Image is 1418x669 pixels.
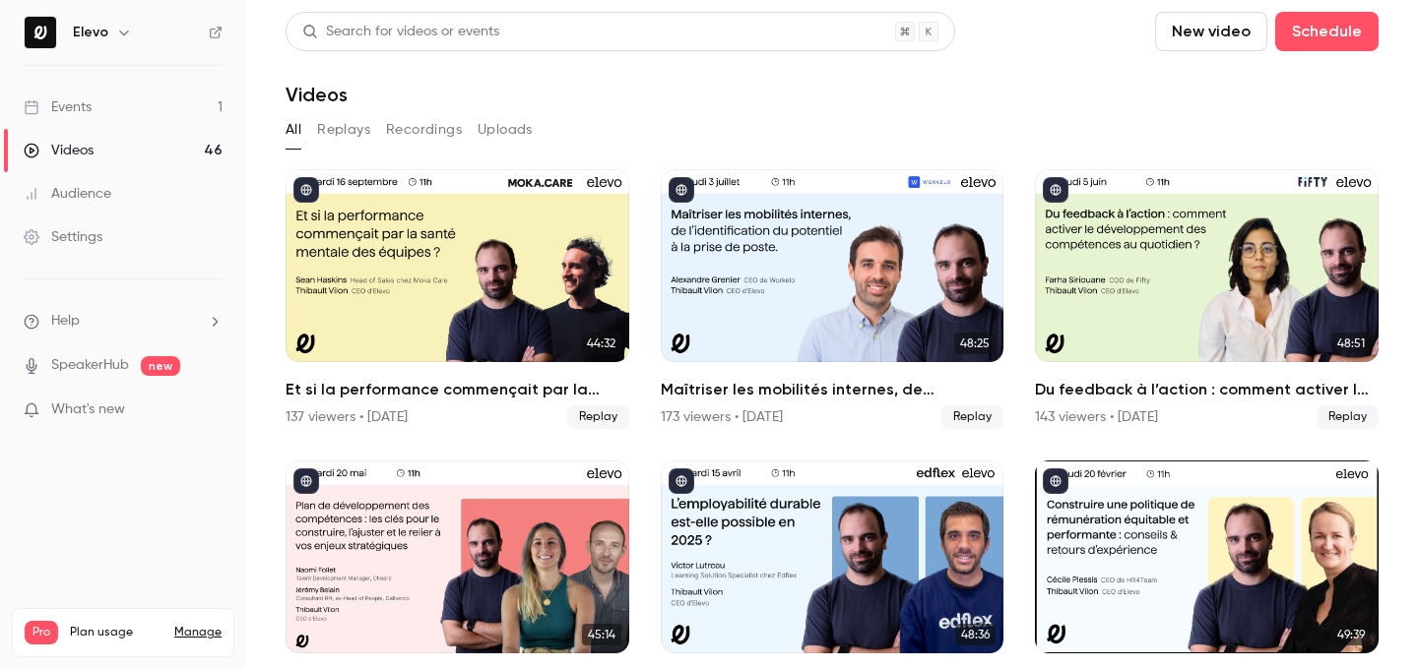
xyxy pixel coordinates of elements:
span: Plan usage [70,625,162,640]
div: 143 viewers • [DATE] [1035,407,1158,427]
h2: Maîtriser les mobilités internes, de l’identification du potentiel à la prise de poste. [661,378,1004,401]
span: Replay [567,405,629,429]
li: Du feedback à l’action : comment activer le développement des compétences au quotidien ? [1035,169,1379,429]
button: published [1043,177,1068,203]
button: Recordings [386,114,462,146]
a: 44:32Et si la performance commençait par la santé mentale des équipes ?137 viewers • [DATE]Replay [286,169,629,429]
h1: Videos [286,83,348,106]
button: New video [1155,12,1267,51]
section: Videos [286,12,1379,657]
button: Schedule [1275,12,1379,51]
span: Replay [941,405,1003,429]
span: 48:25 [954,333,996,354]
button: published [1043,468,1068,494]
h2: Du feedback à l’action : comment activer le développement des compétences au quotidien ? [1035,378,1379,401]
h6: Elevo [73,23,108,42]
span: Help [51,311,80,332]
div: Audience [24,184,111,204]
iframe: Noticeable Trigger [199,401,223,419]
span: 48:36 [955,624,996,645]
span: new [141,356,180,376]
div: Search for videos or events [302,22,499,42]
li: Et si la performance commençait par la santé mentale des équipes ? [286,169,629,429]
h2: Et si la performance commençait par la santé mentale des équipes ? [286,378,629,401]
div: 173 viewers • [DATE] [661,407,783,427]
a: 48:25Maîtriser les mobilités internes, de l’identification du potentiel à la prise de poste.173 v... [661,169,1004,429]
div: Settings [24,227,102,247]
button: published [293,177,319,203]
a: 48:51Du feedback à l’action : comment activer le développement des compétences au quotidien ?143 ... [1035,169,1379,429]
div: 137 viewers • [DATE] [286,407,408,427]
button: published [669,468,694,494]
li: Maîtriser les mobilités internes, de l’identification du potentiel à la prise de poste. [661,169,1004,429]
div: Events [24,97,92,117]
li: help-dropdown-opener [24,311,223,332]
span: 48:51 [1331,333,1371,354]
div: Videos [24,141,94,160]
button: published [669,177,694,203]
span: 44:32 [581,333,621,354]
a: Manage [174,625,222,640]
button: All [286,114,301,146]
img: Elevo [25,17,56,48]
span: Replay [1317,405,1379,429]
span: 45:14 [582,624,621,645]
button: published [293,468,319,494]
a: SpeakerHub [51,355,129,376]
span: 49:39 [1331,624,1371,645]
span: What's new [51,399,125,420]
button: Replays [317,114,370,146]
button: Uploads [478,114,533,146]
span: Pro [25,621,58,644]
